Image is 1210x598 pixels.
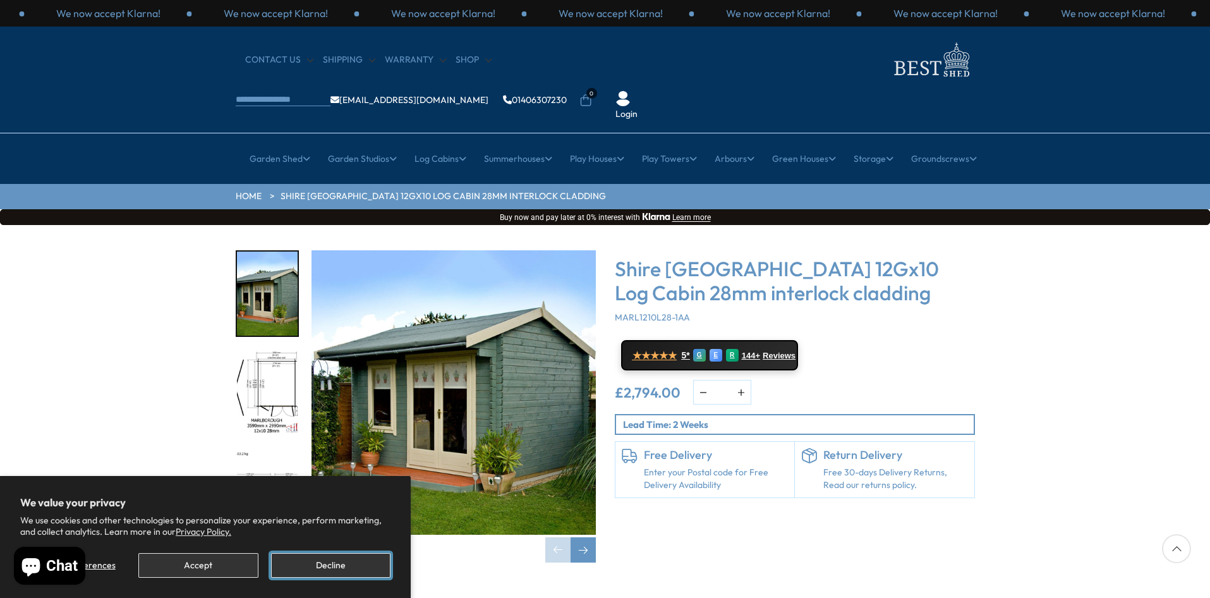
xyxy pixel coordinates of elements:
[571,537,596,563] div: Next slide
[56,6,160,20] p: We now accept Klarna!
[615,257,975,305] h3: Shire [GEOGRAPHIC_DATA] 12Gx10 Log Cabin 28mm interlock cladding
[224,6,328,20] p: We now accept Klarna!
[893,6,998,20] p: We now accept Klarna!
[726,6,830,20] p: We now accept Klarna!
[20,515,390,537] p: We use cookies and other technologies to personalize your experience, perform marketing, and coll...
[312,250,596,563] div: 1 / 16
[236,350,299,436] div: 2 / 16
[236,250,299,337] div: 1 / 16
[503,95,567,104] a: 01406307230
[20,496,390,509] h2: We value your privacy
[237,351,298,435] img: 12x10MarlboroughSTDFLOORPLANMMFT28mmTEMP_dcc92798-60a6-423a-957c-a89463604aa4_200x200.jpg
[726,349,739,362] div: R
[545,537,571,563] div: Previous slide
[176,526,231,537] a: Privacy Policy.
[615,312,690,323] span: MARL1210L28-1AA
[823,467,968,491] p: Free 30-days Delivery Returns, Read our returns policy.
[632,350,677,362] span: ★★★★★
[312,250,596,535] img: Shire Marlborough 12Gx10 Log Cabin 28mm interlock cladding - Best Shed
[586,88,597,99] span: 0
[862,6,1029,20] div: 1 / 3
[138,553,258,578] button: Accept
[237,449,298,534] img: 12x10MarlboroughSTDELEVATIONSMMFT28mmTEMP_56476c18-d6f5-457f-ac15-447675c32051_200x200.jpg
[245,54,313,66] a: CONTACT US
[250,143,310,174] a: Garden Shed
[456,54,492,66] a: Shop
[693,349,706,362] div: G
[281,190,606,203] a: Shire [GEOGRAPHIC_DATA] 12Gx10 Log Cabin 28mm interlock cladding
[911,143,977,174] a: Groundscrews
[644,448,789,462] h6: Free Delivery
[237,252,298,336] img: Marlborough_7_3123f303-0f06-4683-a69a-de8e16965eae_200x200.jpg
[644,467,789,491] a: Enter your Postal code for Free Delivery Availability
[391,6,495,20] p: We now accept Klarna!
[330,95,488,104] a: [EMAIL_ADDRESS][DOMAIN_NAME]
[236,448,299,535] div: 3 / 16
[615,91,631,106] img: User Icon
[886,39,975,80] img: logo
[236,190,262,203] a: HOME
[10,547,89,588] inbox-online-store-chat: Shopify online store chat
[570,143,624,174] a: Play Houses
[323,54,375,66] a: Shipping
[414,143,466,174] a: Log Cabins
[623,418,974,431] p: Lead Time: 2 Weeks
[615,108,638,121] a: Login
[772,143,836,174] a: Green Houses
[271,553,390,578] button: Decline
[615,386,681,400] ins: £2,794.00
[527,6,694,20] div: 2 / 3
[763,351,796,361] span: Reviews
[621,340,798,370] a: ★★★★★ 5* G E R 144+ Reviews
[694,6,862,20] div: 3 / 3
[559,6,663,20] p: We now accept Klarna!
[742,351,760,361] span: 144+
[854,143,893,174] a: Storage
[823,448,968,462] h6: Return Delivery
[484,143,552,174] a: Summerhouses
[1061,6,1165,20] p: We now accept Klarna!
[715,143,754,174] a: Arbours
[710,349,722,362] div: E
[360,6,527,20] div: 1 / 3
[579,94,592,107] a: 0
[192,6,360,20] div: 3 / 3
[1029,6,1197,20] div: 2 / 3
[642,143,697,174] a: Play Towers
[328,143,397,174] a: Garden Studios
[385,54,446,66] a: Warranty
[25,6,192,20] div: 2 / 3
